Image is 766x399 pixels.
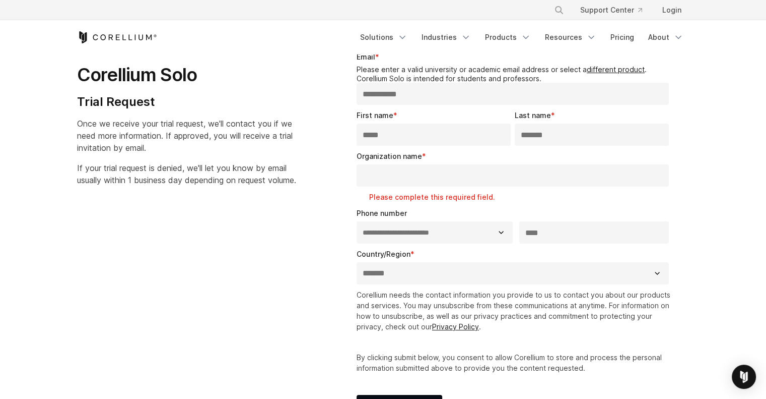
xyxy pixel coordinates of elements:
h4: Trial Request [77,94,296,109]
span: Phone number [357,209,407,217]
a: Corellium Home [77,31,157,43]
span: Organization name [357,152,422,160]
span: Email [357,52,375,61]
span: Last name [515,111,551,120]
a: Login [654,1,689,19]
h1: Corellium Solo [77,64,296,86]
div: Navigation Menu [354,28,689,46]
a: Products [479,28,537,46]
span: Once we receive your trial request, we'll contact you if we need more information. If approved, y... [77,119,293,153]
a: Support Center [572,1,650,19]
p: By clicking submit below, you consent to allow Corellium to store and process the personal inform... [357,352,673,373]
div: Navigation Menu [542,1,689,19]
p: Corellium needs the contact information you provide to us to contact you about our products and s... [357,290,673,332]
span: Country/Region [357,250,410,258]
button: Search [550,1,568,19]
a: Industries [415,28,477,46]
a: different product [587,65,645,74]
a: Solutions [354,28,413,46]
a: Privacy Policy [432,322,479,331]
a: Resources [539,28,602,46]
span: If your trial request is denied, we'll let you know by email usually within 1 business day depend... [77,163,296,185]
a: About [642,28,689,46]
label: Please complete this required field. [369,192,673,202]
span: First name [357,111,393,120]
div: Open Intercom Messenger [732,365,756,389]
a: Pricing [604,28,640,46]
legend: Please enter a valid university or academic email address or select a . Corellium Solo is intende... [357,65,673,83]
